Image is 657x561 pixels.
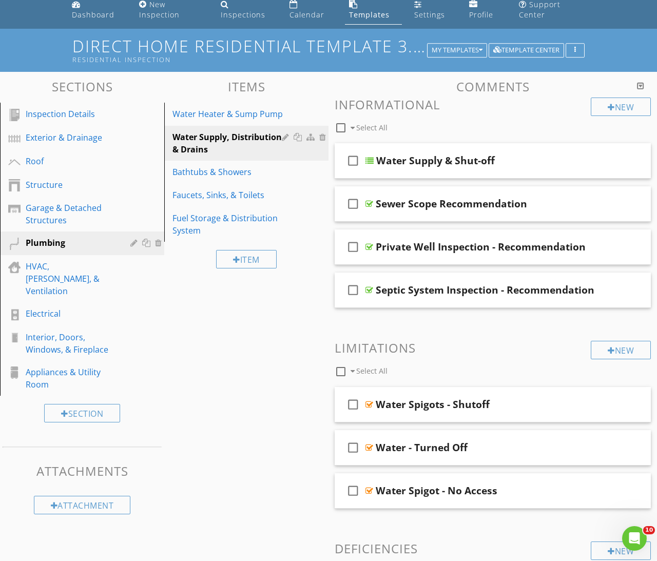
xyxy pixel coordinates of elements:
div: Interior, Doors, Windows, & Fireplace [26,331,115,356]
i: check_box_outline_blank [345,392,361,417]
h3: Comments [335,80,651,93]
h3: Informational [335,98,651,111]
div: Appliances & Utility Room [26,366,115,391]
div: My Templates [432,47,482,54]
h3: Deficiencies [335,541,651,555]
button: My Templates [427,43,487,57]
div: Water Spigot - No Access [376,485,497,497]
div: Sewer Scope Recommendation [376,198,527,210]
div: Section [44,404,120,422]
div: Template Center [493,47,559,54]
div: Septic System Inspection - Recommendation [376,284,594,296]
h3: Limitations [335,341,651,355]
div: Garage & Detached Structures [26,202,115,226]
h3: Items [164,80,328,93]
div: Electrical [26,307,115,320]
div: HVAC, [PERSON_NAME], & Ventilation [26,260,115,297]
div: Water Supply & Shut-off [376,154,495,167]
div: Plumbing [26,237,115,249]
div: Structure [26,179,115,191]
span: Select All [356,366,388,376]
div: New [591,541,651,560]
div: Calendar [289,10,324,20]
div: Fuel Storage & Distribution System [172,212,285,237]
i: check_box_outline_blank [345,235,361,259]
div: Dashboard [72,10,114,20]
div: New [591,98,651,116]
i: check_box_outline_blank [345,435,361,460]
button: Template Center [489,43,564,57]
div: Templates [349,10,390,20]
div: Faucets, Sinks, & Toilets [172,189,285,201]
div: Residential Inspection [72,55,431,64]
div: New [591,341,651,359]
i: check_box_outline_blank [345,148,361,173]
div: Inspection Details [26,108,115,120]
span: 10 [643,526,655,534]
i: check_box_outline_blank [345,278,361,302]
div: Water Spigots - Shutoff [376,398,490,411]
div: Water Supply, Distribution & Drains [172,131,285,156]
a: Template Center [489,45,564,54]
div: Profile [469,10,493,20]
div: Water - Turned Off [376,441,468,454]
div: Water Heater & Sump Pump [172,108,285,120]
div: Inspections [221,10,265,20]
h1: Direct Home Residential Template 3.0 from Direct Home Inspections LLC [72,37,585,63]
i: check_box_outline_blank [345,191,361,216]
div: Private Well Inspection - Recommendation [376,241,586,253]
div: Settings [414,10,445,20]
div: Attachment [34,496,131,514]
i: check_box_outline_blank [345,478,361,503]
span: Select All [356,123,388,132]
div: Exterior & Drainage [26,131,115,144]
div: Bathtubs & Showers [172,166,285,178]
iframe: Intercom live chat [622,526,647,551]
div: Roof [26,155,115,167]
div: Item [216,250,277,268]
